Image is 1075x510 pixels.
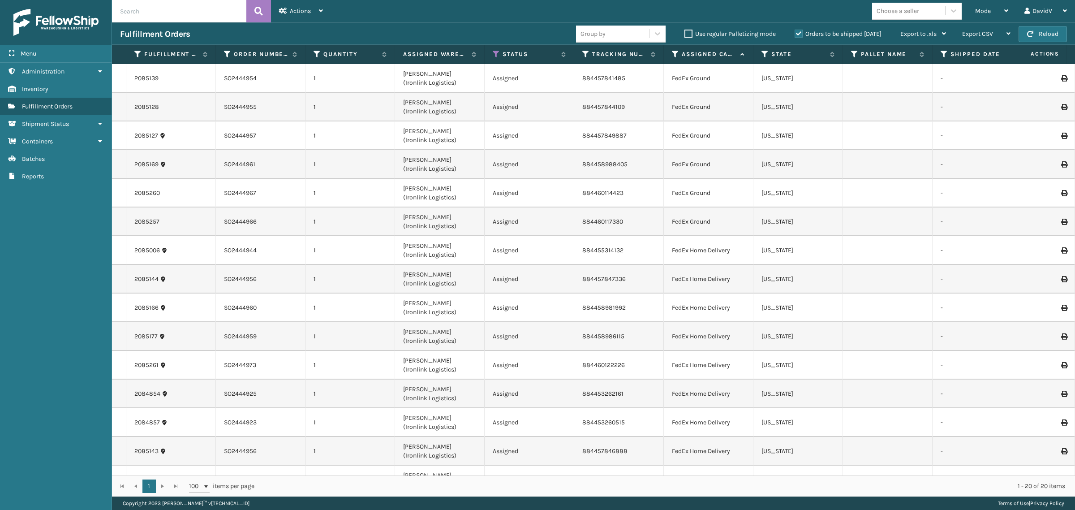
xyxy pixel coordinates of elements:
td: [US_STATE] [753,437,843,466]
label: Assigned Warehouse [403,50,467,58]
td: FedEx Home Delivery [664,294,753,322]
td: [US_STATE] [753,466,843,494]
label: Orders to be shipped [DATE] [795,30,881,38]
td: 1 [305,207,395,236]
a: 2085128 [134,103,159,112]
span: Inventory [22,85,48,93]
div: | [998,497,1064,510]
td: FedEx Home Delivery [664,380,753,408]
td: 1 [305,64,395,93]
td: Assigned [485,380,574,408]
td: SO2444961 [216,150,305,179]
td: Assigned [485,265,574,294]
i: Print Label [1061,104,1066,110]
a: 884455314132 [582,246,623,254]
td: [US_STATE] [753,150,843,179]
td: 1 [305,351,395,380]
td: 1 [305,265,395,294]
label: Tracking Number [592,50,646,58]
td: - [933,207,1022,236]
td: Assigned [485,64,574,93]
i: Print Label [1061,419,1066,426]
td: SO2444954 [216,64,305,93]
td: [PERSON_NAME] (Ironlink Logistics) [395,179,485,207]
td: 1 [305,179,395,207]
span: Batches [22,155,45,163]
a: 884457844109 [582,103,625,111]
td: - [933,236,1022,265]
i: Print Label [1061,276,1066,282]
a: 2085260 [134,189,160,198]
td: [PERSON_NAME] (Ironlink Logistics) [395,380,485,408]
td: [PERSON_NAME] (Ironlink Logistics) [395,294,485,322]
a: 884457847336 [582,275,626,283]
td: 1 [305,150,395,179]
td: - [933,322,1022,351]
td: [PERSON_NAME] (Ironlink Logistics) [395,265,485,294]
h3: Fulfillment Orders [120,29,190,39]
td: FedEx Ground [664,93,753,121]
a: 2085261 [134,361,159,370]
div: Group by [580,29,606,39]
a: 884453260515 [582,419,625,426]
span: Menu [21,50,36,57]
td: 1 [305,236,395,265]
a: 884460117330 [582,218,623,225]
td: - [933,294,1022,322]
td: - [933,466,1022,494]
td: FedEx Home Delivery [664,265,753,294]
td: 1 [305,437,395,466]
td: 1 [305,466,395,494]
a: Terms of Use [998,500,1029,506]
i: Print Label [1061,362,1066,368]
a: 1 [142,480,156,493]
a: 2085006 [134,246,160,255]
td: [US_STATE] [753,351,843,380]
td: 1 [305,408,395,437]
p: Copyright 2023 [PERSON_NAME]™ v [TECHNICAL_ID] [123,497,249,510]
td: - [933,64,1022,93]
i: Print Label [1061,161,1066,168]
td: [PERSON_NAME] (Ironlink Logistics) [395,466,485,494]
td: Assigned [485,179,574,207]
td: SO2444973 [216,351,305,380]
td: Assigned [485,408,574,437]
td: [US_STATE] [753,408,843,437]
a: 884457849887 [582,132,627,139]
label: Status [503,50,557,58]
i: Print Label [1061,333,1066,340]
td: FedEx Ground [664,179,753,207]
td: [US_STATE] [753,380,843,408]
td: 1 [305,380,395,408]
a: 884457841485 [582,74,625,82]
td: SO2444944 [216,236,305,265]
a: 2085144 [134,275,159,284]
i: Print Label [1061,219,1066,225]
td: 1 [305,322,395,351]
td: 1 [305,93,395,121]
label: Assigned Carrier Service [682,50,736,58]
td: Assigned [485,466,574,494]
td: [PERSON_NAME] (Ironlink Logistics) [395,351,485,380]
td: [US_STATE] [753,322,843,351]
td: Assigned [485,351,574,380]
td: SO2444925 [216,380,305,408]
td: FedEx Ground [664,150,753,179]
td: SO2444960 [216,294,305,322]
a: 884457846888 [582,447,628,455]
td: SO2444967 [216,179,305,207]
td: SO2444972 [216,466,305,494]
div: Choose a seller [877,6,919,16]
td: [US_STATE] [753,64,843,93]
a: Privacy Policy [1030,500,1064,506]
td: Assigned [485,121,574,150]
a: 2085257 [134,217,159,226]
td: - [933,265,1022,294]
img: logo [13,9,99,36]
td: - [933,351,1022,380]
label: Quantity [323,50,378,58]
a: 884460122226 [582,361,625,369]
td: - [933,179,1022,207]
span: Actions [1002,47,1065,61]
td: [US_STATE] [753,265,843,294]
